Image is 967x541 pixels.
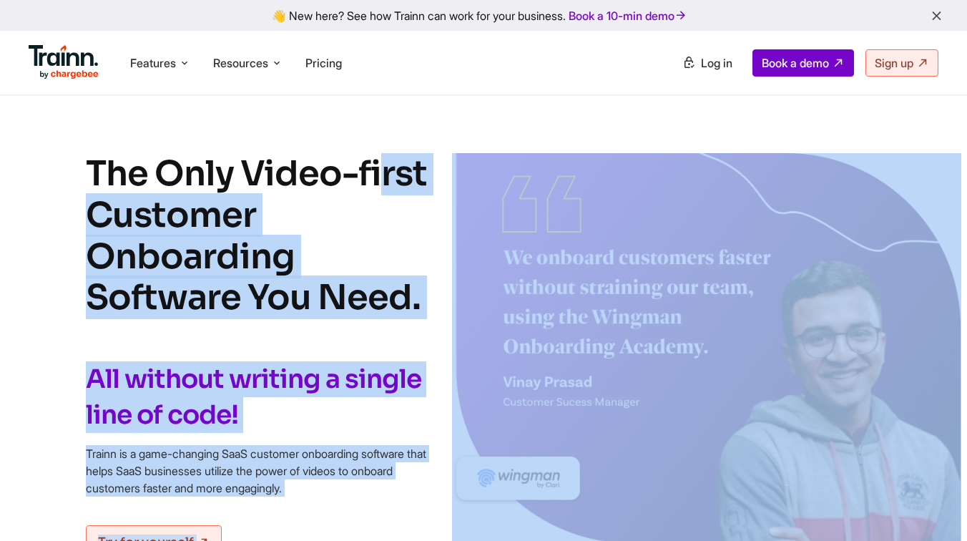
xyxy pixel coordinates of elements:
[875,56,913,70] span: Sign up
[566,6,690,26] a: Book a 10-min demo
[865,49,938,77] a: Sign up
[305,56,342,70] a: Pricing
[9,9,958,22] div: 👋 New here? See how Trainn can work for your business.
[752,49,854,77] a: Book a demo
[86,153,429,318] h1: The Only Video-first Customer Onboarding Software You Need.
[674,50,741,76] a: Log in
[213,55,268,71] span: Resources
[895,472,967,541] iframe: Chat Widget
[29,45,99,79] img: Trainn Logo
[701,56,732,70] span: Log in
[130,55,176,71] span: Features
[86,445,429,497] p: Trainn is a game-changing SaaS customer onboarding software that helps SaaS businesses utilize th...
[762,56,829,70] span: Book a demo
[86,361,429,434] h2: All without writing a single line of code!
